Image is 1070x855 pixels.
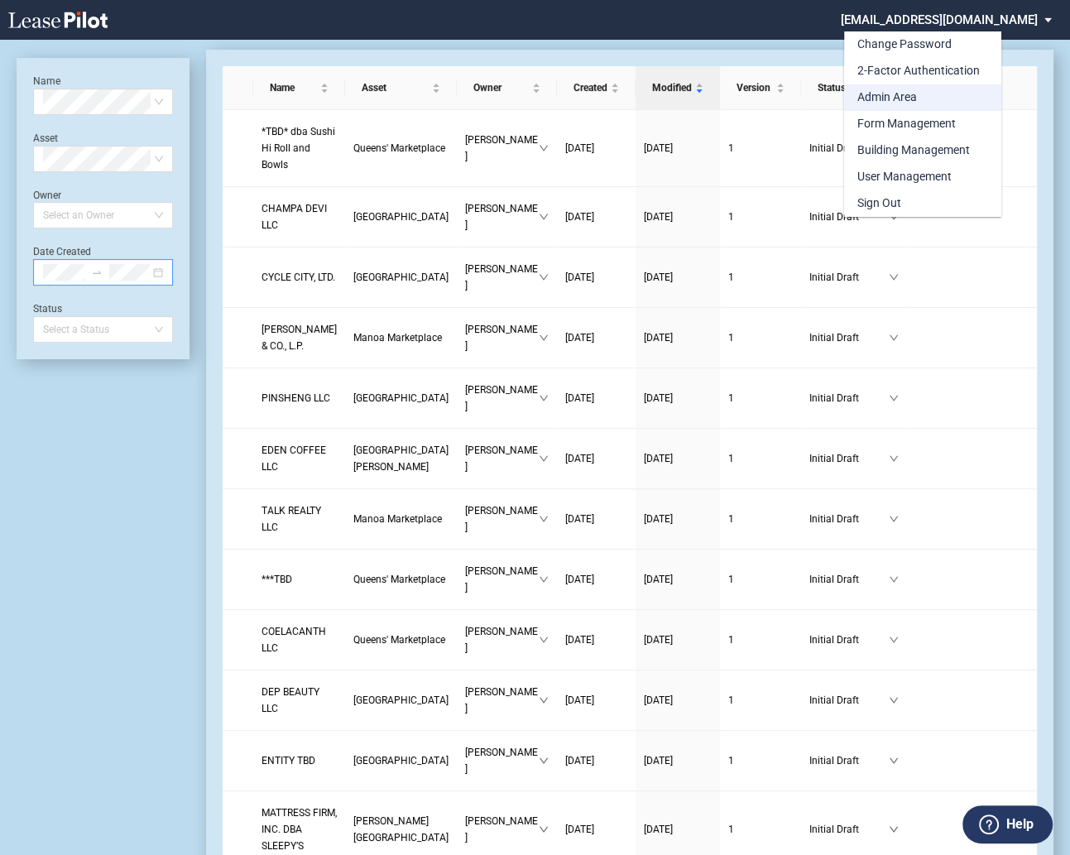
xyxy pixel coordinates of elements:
[857,116,956,132] div: Form Management
[857,169,952,185] div: User Management
[857,142,970,159] div: Building Management
[1006,814,1034,835] label: Help
[857,195,901,212] div: Sign Out
[962,805,1053,843] button: Help
[857,63,980,79] div: 2-Factor Authentication
[857,89,917,106] div: Admin Area
[857,36,952,53] div: Change Password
